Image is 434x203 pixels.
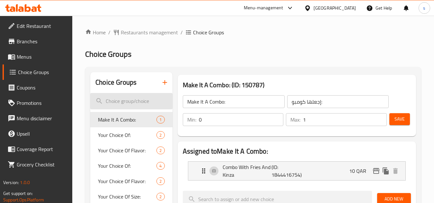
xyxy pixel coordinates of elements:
[371,166,381,176] button: edit
[423,4,425,12] span: s
[3,80,73,95] a: Coupons
[223,163,272,179] p: Combo With Fries And Kinza
[98,177,156,185] span: Your Choice Of Flavor:
[17,161,67,168] span: Grocery Checklist
[394,115,405,123] span: Save
[156,193,164,200] div: Choices
[17,145,67,153] span: Coverage Report
[244,4,283,12] div: Menu-management
[3,189,33,198] span: Get support on:
[183,159,411,183] li: Expand
[193,29,224,36] span: Choice Groups
[17,99,67,107] span: Promotions
[3,178,19,187] span: Version:
[17,53,67,61] span: Menus
[349,167,371,175] p: 10 QAR
[382,195,406,203] span: Add New
[90,127,172,143] div: Your Choice Of:2
[90,143,172,158] div: Your Choice Of Flavor:2
[98,131,156,139] span: Your Choice Of:
[108,29,111,36] li: /
[90,173,172,189] div: Your Choice Of Flavor:2
[290,116,300,123] p: Max:
[157,194,164,200] span: 2
[156,162,164,170] div: Choices
[314,4,356,12] div: [GEOGRAPHIC_DATA]
[85,29,421,36] nav: breadcrumb
[181,29,183,36] li: /
[3,95,73,111] a: Promotions
[157,163,164,169] span: 4
[156,177,164,185] div: Choices
[3,34,73,49] a: Branches
[3,18,73,34] a: Edit Restaurant
[98,193,156,200] span: Your Choice Of Size:
[183,147,411,156] h2: Assigned to Make It A Combo:
[157,132,164,138] span: 2
[3,111,73,126] a: Menu disclaimer
[17,84,67,91] span: Coupons
[90,93,172,109] input: search
[157,148,164,154] span: 2
[3,64,73,80] a: Choice Groups
[3,49,73,64] a: Menus
[389,113,410,125] button: Save
[183,80,411,90] h3: Make It A Combo: (ID: 150787)
[85,29,106,36] a: Home
[18,68,67,76] span: Choice Groups
[271,163,304,179] p: (ID: 1844416754)
[381,166,391,176] button: duplicate
[17,114,67,122] span: Menu disclaimer
[90,158,172,173] div: Your Choice Of:4
[187,116,196,123] p: Min:
[98,162,156,170] span: Your Choice Of:
[121,29,178,36] span: Restaurants management
[391,166,400,176] button: delete
[95,78,137,87] h2: Choice Groups
[17,130,67,138] span: Upsell
[17,38,67,45] span: Branches
[3,126,73,141] a: Upsell
[90,112,172,127] div: Make It A Combo:1
[3,157,73,172] a: Grocery Checklist
[3,141,73,157] a: Coverage Report
[156,147,164,154] div: Choices
[188,162,405,180] div: Expand
[20,178,30,187] span: 1.0.0
[156,116,164,123] div: Choices
[98,147,156,154] span: Your Choice Of Flavor:
[156,131,164,139] div: Choices
[113,29,178,36] a: Restaurants management
[17,22,67,30] span: Edit Restaurant
[98,116,156,123] span: Make It A Combo:
[157,178,164,184] span: 2
[85,47,131,61] span: Choice Groups
[157,117,164,123] span: 1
